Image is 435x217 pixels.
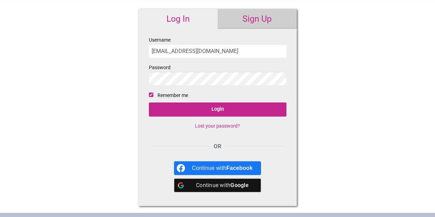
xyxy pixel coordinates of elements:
[218,9,297,29] a: Sign Up
[192,178,253,192] div: Continue with
[230,182,249,188] b: Google
[139,9,218,29] a: Log In
[149,44,286,58] input: Username
[192,161,253,175] div: Continue with
[226,165,253,171] b: Facebook
[149,36,286,58] label: Username
[149,102,286,117] input: Login
[149,72,286,85] input: Password
[149,63,286,85] label: Password
[195,123,240,129] a: Lost your password?
[149,142,286,151] div: OR
[157,91,188,100] label: Remember me
[174,178,261,192] a: Continue with <b>Google</b>
[174,161,261,175] a: Continue with <b>Facebook</b>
